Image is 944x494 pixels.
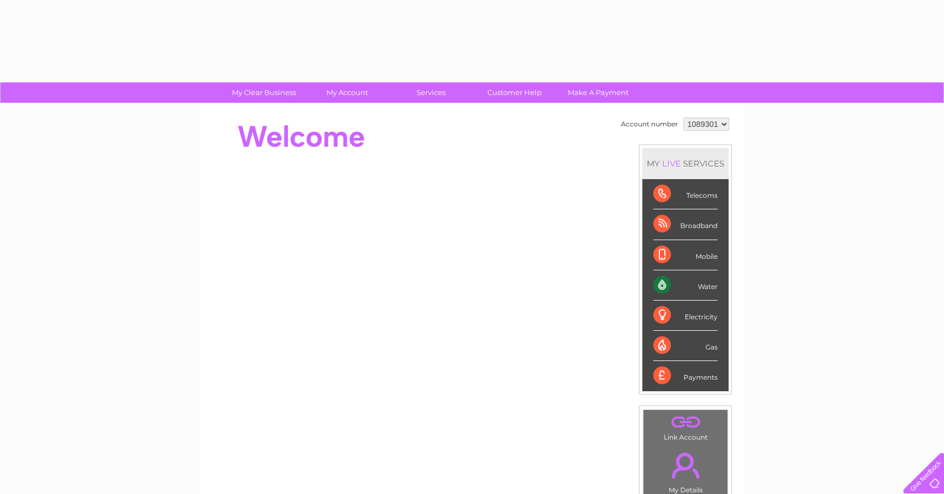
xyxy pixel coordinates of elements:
[618,115,681,134] td: Account number
[302,82,393,103] a: My Account
[653,361,718,391] div: Payments
[653,209,718,240] div: Broadband
[553,82,643,103] a: Make A Payment
[653,270,718,301] div: Water
[653,240,718,270] div: Mobile
[653,179,718,209] div: Telecoms
[646,446,725,485] a: .
[653,331,718,361] div: Gas
[642,148,729,179] div: MY SERVICES
[653,301,718,331] div: Electricity
[643,409,728,444] td: Link Account
[469,82,560,103] a: Customer Help
[660,158,683,169] div: LIVE
[219,82,309,103] a: My Clear Business
[386,82,476,103] a: Services
[646,413,725,432] a: .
